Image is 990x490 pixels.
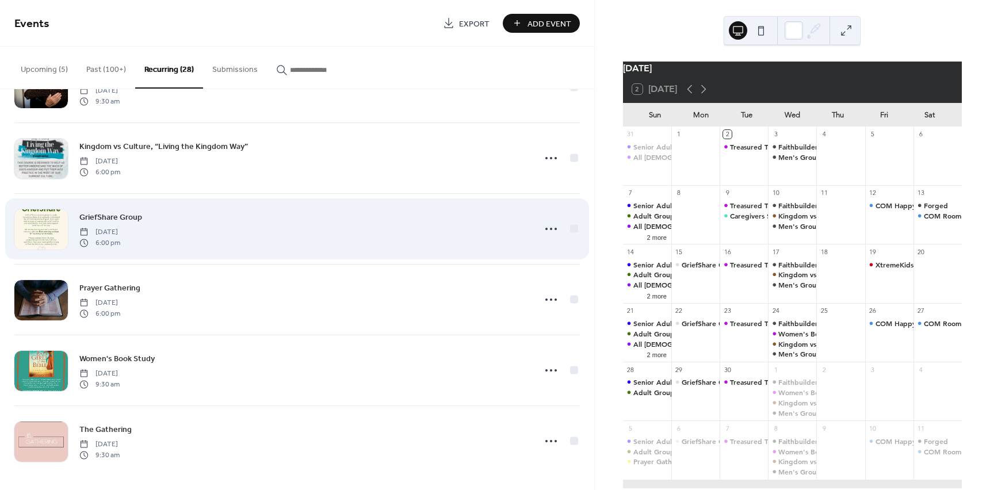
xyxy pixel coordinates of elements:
div: Men's Group Life [778,221,835,231]
div: Men's Group Life [778,408,835,418]
div: 17 [771,247,780,256]
div: Men's Group Life [778,152,835,162]
div: Women's Book Study [768,329,816,339]
span: Events [14,13,49,35]
div: 29 [675,365,683,374]
div: Faithbuilders [778,377,821,387]
div: Treasured Times [720,260,768,270]
span: [DATE] [79,156,120,167]
button: Recurring (28) [135,47,203,89]
div: 6 [917,130,926,139]
div: Treasured Times [730,260,783,270]
div: Kingdom vs Culture, “Living the Kingdom Way” [768,339,816,349]
div: Tue [724,104,770,127]
div: All [DEMOGRAPHIC_DATA] Immersion: The [DEMOGRAPHIC_DATA] [633,339,853,349]
div: Forged [913,201,962,210]
div: 1 [771,365,780,374]
a: GriefShare Group [79,210,142,224]
div: All [DEMOGRAPHIC_DATA] Immersion: The [DEMOGRAPHIC_DATA] [633,221,853,231]
div: Prayer Gathering [633,457,689,466]
a: Kingdom vs Culture, “Living the Kingdom Way” [79,140,248,153]
div: Kingdom vs Culture, “Living the Kingdom Way” [778,457,934,466]
div: COM Happy Hour at Linden Grove [865,201,913,210]
div: 9 [820,424,828,432]
span: [DATE] [79,369,120,379]
span: [DATE] [79,439,120,450]
div: COM Happy Hour at Linden Grove [865,437,913,446]
div: Senior Adult Sunday School [623,260,671,270]
div: Caregivers Support Group [730,211,817,221]
div: Faithbuilders [778,437,821,446]
div: 10 [869,424,877,432]
div: Senior Adult [DATE] School [633,201,722,210]
a: The Gathering [79,423,132,436]
div: All Church Immersion: The Book of Revelation [623,152,671,162]
div: Senior Adult [DATE] School [633,260,722,270]
div: Women's Book Study [768,447,816,457]
span: 9:30 am [79,379,120,389]
div: Treasured Times [730,201,783,210]
div: Senior Adult Sunday School [623,319,671,328]
div: 19 [869,247,877,256]
div: All [DEMOGRAPHIC_DATA] Immersion: The [DEMOGRAPHIC_DATA] [633,280,853,290]
span: GriefShare Group [79,212,142,224]
div: GriefShare Group [682,260,739,270]
div: Kingdom vs Culture, “Living the Kingdom Way” [778,339,934,349]
div: Men's Group Life [768,221,816,231]
div: Senior Adult [DATE] School [633,142,722,152]
div: 14 [626,247,635,256]
div: Men's Group Life [778,349,835,359]
span: Add Event [528,18,571,30]
div: 2 [820,365,828,374]
span: Export [459,18,490,30]
span: [DATE] [79,86,120,96]
div: 4 [917,365,926,374]
div: Senior Adult Sunday School [623,377,671,387]
div: Forged [924,201,948,210]
div: [DATE] [623,62,962,75]
div: Kingdom vs Culture, “Living the Kingdom Way” [778,398,934,408]
div: 12 [869,189,877,197]
div: Mon [678,104,724,127]
div: GriefShare Group [671,437,720,446]
div: All Church Immersion: The Book of Revelation [623,339,671,349]
div: Men's Group Life [768,408,816,418]
div: GriefShare Group [671,260,720,270]
div: 10 [771,189,780,197]
div: Adult Group Life [633,270,689,280]
div: Kingdom vs Culture, “Living the Kingdom Way” [778,211,934,221]
div: Adult Group Life [633,447,689,457]
span: Women's Book Study [79,353,155,365]
div: 9 [723,189,732,197]
div: Senior Adult [DATE] School [633,437,722,446]
div: Treasured Times [720,319,768,328]
div: Prayer Gathering [623,457,671,466]
div: Faithbuilders [768,142,816,152]
div: All Church Immersion: The Book of Revelation [623,221,671,231]
div: Fri [861,104,907,127]
div: Adult Group Life [623,447,671,457]
div: Sat [907,104,953,127]
span: The Gathering [79,424,132,436]
div: 2 [723,130,732,139]
div: 22 [675,307,683,315]
div: Faithbuilders [768,377,816,387]
div: All Church Immersion: The Book of Revelation [623,280,671,290]
div: Kingdom vs Culture, “Living the Kingdom Way” [778,270,934,280]
div: Senior Adult Sunday School [623,142,671,152]
span: 6:00 pm [79,167,120,177]
div: Faithbuilders [768,437,816,446]
div: Treasured Times [730,142,783,152]
div: 26 [869,307,877,315]
div: Men's Group Life [768,467,816,477]
button: Submissions [203,47,267,87]
div: 4 [820,130,828,139]
div: 5 [626,424,635,432]
div: Men's Group Life [778,467,835,477]
div: 13 [917,189,926,197]
div: Senior Adult Sunday School [623,437,671,446]
div: 18 [820,247,828,256]
span: [DATE] [79,298,120,308]
div: Kingdom vs Culture, “Living the Kingdom Way” [768,270,816,280]
div: Faithbuilders [768,260,816,270]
